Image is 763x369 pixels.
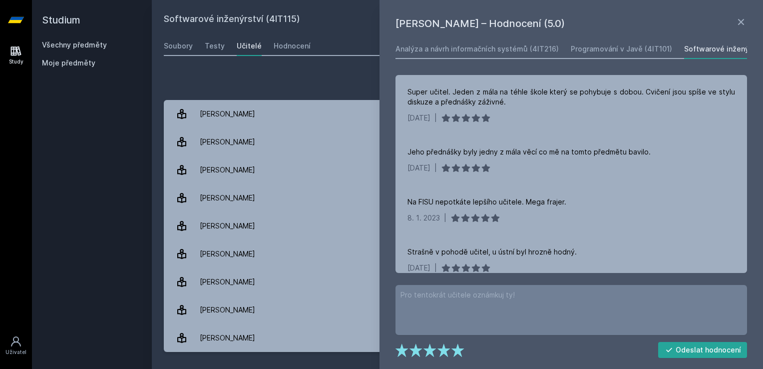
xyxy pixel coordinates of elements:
[164,268,751,296] a: [PERSON_NAME] 7 hodnocení 2.7
[407,87,735,107] div: Super učitel. Jeden z mála na téhle škole který se pohybuje s dobou. Cvičení jsou spíše ve stylu ...
[274,41,311,51] div: Hodnocení
[200,188,255,208] div: [PERSON_NAME]
[434,113,437,123] div: |
[164,156,751,184] a: [PERSON_NAME] 10 hodnocení 5.0
[434,163,437,173] div: |
[200,272,255,292] div: [PERSON_NAME]
[2,40,30,70] a: Study
[407,263,430,273] div: [DATE]
[205,36,225,56] a: Testy
[42,58,95,68] span: Moje předměty
[200,104,255,124] div: [PERSON_NAME]
[42,40,107,49] a: Všechny předměty
[205,41,225,51] div: Testy
[164,296,751,324] a: [PERSON_NAME] 1 hodnocení 5.0
[658,342,748,358] button: Odeslat hodnocení
[164,41,193,51] div: Soubory
[164,212,751,240] a: [PERSON_NAME] 4 hodnocení 5.0
[164,128,751,156] a: [PERSON_NAME] 10 hodnocení 4.7
[164,12,639,28] h2: Softwarové inženýrství (4IT115)
[407,113,430,123] div: [DATE]
[407,147,651,157] div: Jeho přednášky byly jedny z mála věcí co mě na tomto předmětu bavilo.
[274,36,311,56] a: Hodnocení
[200,216,255,236] div: [PERSON_NAME]
[164,324,751,352] a: [PERSON_NAME] 5 hodnocení 5.0
[407,213,440,223] div: 8. 1. 2023
[200,244,255,264] div: [PERSON_NAME]
[200,300,255,320] div: [PERSON_NAME]
[164,184,751,212] a: [PERSON_NAME] 3 hodnocení 4.3
[407,247,577,257] div: Strašně v pohodě učitel, u ústní byl hrozně hodný.
[164,240,751,268] a: [PERSON_NAME] 2 hodnocení 4.0
[9,58,23,65] div: Study
[2,330,30,361] a: Uživatel
[200,132,255,152] div: [PERSON_NAME]
[237,41,262,51] div: Učitelé
[434,263,437,273] div: |
[200,160,255,180] div: [PERSON_NAME]
[237,36,262,56] a: Učitelé
[5,348,26,356] div: Uživatel
[200,328,255,348] div: [PERSON_NAME]
[444,213,446,223] div: |
[164,36,193,56] a: Soubory
[407,197,566,207] div: Na FISU nepotkáte lepšího učitele. Mega frajer.
[164,100,751,128] a: [PERSON_NAME]
[407,163,430,173] div: [DATE]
